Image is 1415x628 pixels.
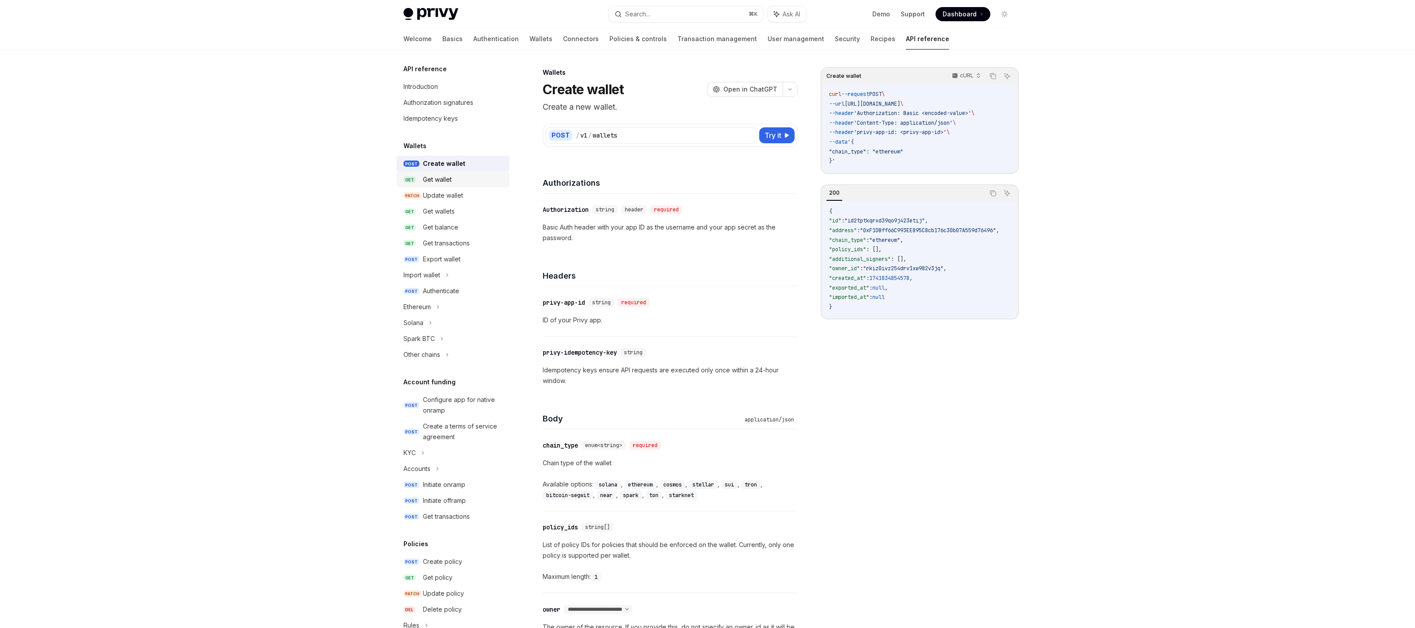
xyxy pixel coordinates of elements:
h4: Headers [543,270,798,282]
a: DELDelete policy [396,601,510,617]
p: Chain type of the wallet [543,458,798,468]
span: POST [869,91,882,98]
div: Introduction [403,81,438,92]
a: Demo [872,10,890,19]
div: , [543,490,597,500]
span: 1741834854578 [869,275,909,282]
a: GETGet policy [396,570,510,586]
div: wallets [593,131,617,140]
span: --header [829,129,854,136]
span: GET [403,240,416,247]
div: POST [549,130,572,141]
a: Basics [442,28,463,50]
span: Dashboard [943,10,977,19]
code: solana [595,480,621,489]
h5: Wallets [403,141,426,151]
p: Idempotency keys ensure API requests are executed only once within a 24-hour window. [543,365,798,386]
span: "ethereum" [869,237,900,244]
button: Search...⌘K [609,6,763,22]
span: , [996,227,999,234]
span: [URL][DOMAIN_NAME] [844,100,900,107]
span: : [], [891,256,906,263]
span: "0xF1DBff66C993EE895C8cb176c30b07A559d76496" [860,227,996,234]
a: Idempotency keys [396,111,510,126]
a: Recipes [871,28,895,50]
div: Delete policy [423,604,462,615]
a: Welcome [403,28,432,50]
div: , [620,490,646,500]
div: Ethereum [403,302,431,312]
a: Policies & controls [609,28,667,50]
div: Update policy [423,588,464,599]
div: Search... [625,9,650,19]
span: Ask AI [783,10,800,19]
span: Open in ChatGPT [723,85,777,94]
div: , [721,479,741,490]
span: , [900,237,903,244]
span: GET [403,224,416,231]
button: Ask AI [768,6,806,22]
div: Authenticate [423,286,459,296]
a: POSTInitiate offramp [396,493,510,509]
code: tron [741,480,761,489]
span: }' [829,157,835,165]
span: Try it [765,130,781,141]
h5: Account funding [403,377,456,387]
div: , [741,479,764,490]
div: Get transactions [423,238,470,249]
span: --request [841,91,869,98]
a: GETGet transactions [396,235,510,251]
span: '{ [848,138,854,146]
span: string [624,349,643,356]
a: POSTInitiate onramp [396,477,510,493]
span: : [860,265,863,272]
button: Ask AI [1001,70,1013,82]
span: , [925,217,928,224]
div: , [624,479,660,490]
span: string [592,299,611,306]
a: Support [901,10,925,19]
h5: API reference [403,64,447,74]
span: "chain_type" [829,237,866,244]
span: : [869,284,872,291]
span: "id" [829,217,841,224]
div: 200 [826,188,842,198]
a: Wallets [529,28,552,50]
div: KYC [403,448,416,458]
div: , [595,479,624,490]
div: Initiate offramp [423,495,466,506]
a: GETGet wallet [396,172,510,188]
div: privy-idempotency-key [543,348,617,357]
div: / [576,131,579,140]
span: string [596,206,614,213]
code: bitcoin-segwit [543,491,593,500]
button: Try it [759,127,795,143]
a: Dashboard [936,7,990,21]
span: POST [403,288,419,295]
span: "owner_id" [829,265,860,272]
h4: Body [543,413,741,425]
span: --data [829,138,848,146]
span: "exported_at" [829,284,869,291]
span: "address" [829,227,857,234]
a: POSTConfigure app for native onramp [396,392,510,418]
a: POSTAuthenticate [396,283,510,299]
span: "imported_at" [829,294,869,301]
span: POST [403,498,419,504]
span: \ [953,119,956,126]
span: PATCH [403,192,421,199]
p: cURL [960,72,974,79]
code: ethereum [624,480,656,489]
span: : [], [866,246,882,253]
div: Other chains [403,349,440,360]
a: POSTCreate a terms of service agreement [396,418,510,445]
span: } [829,303,832,310]
button: Copy the contents from the code block [987,70,999,82]
div: Authorization [543,205,589,214]
span: null [872,294,885,301]
div: chain_type [543,441,578,450]
span: 'privy-app-id: <privy-app-id>' [854,129,947,136]
p: ID of your Privy app. [543,315,798,325]
code: sui [721,480,738,489]
div: Initiate onramp [423,479,465,490]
